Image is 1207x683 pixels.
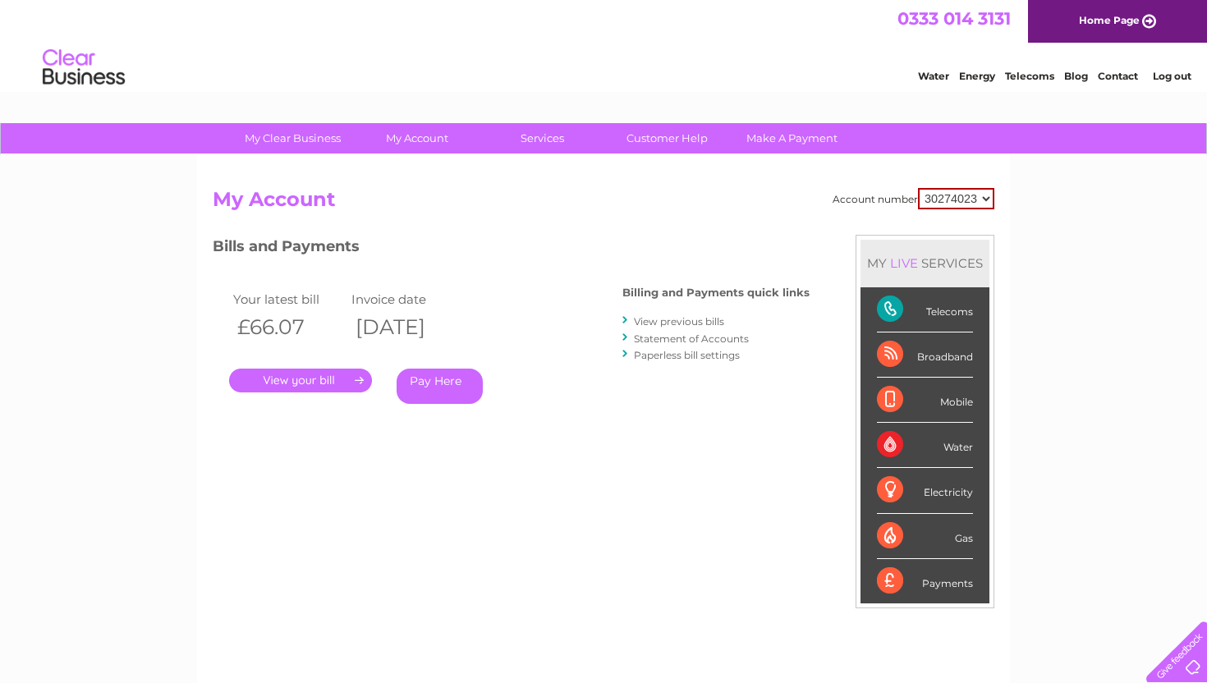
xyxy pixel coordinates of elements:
a: Water [918,70,949,82]
a: Pay Here [397,369,483,404]
div: MY SERVICES [861,240,989,286]
a: Energy [959,70,995,82]
a: View previous bills [634,315,724,328]
a: Customer Help [599,123,735,154]
th: [DATE] [347,310,466,344]
h2: My Account [213,188,994,219]
div: Clear Business is a trading name of Verastar Limited (registered in [GEOGRAPHIC_DATA] No. 3667643... [217,9,993,80]
a: Make A Payment [724,123,860,154]
a: 0333 014 3131 [897,8,1011,29]
td: Your latest bill [229,288,347,310]
h3: Bills and Payments [213,235,810,264]
div: LIVE [887,255,921,271]
a: Log out [1153,70,1191,82]
a: Telecoms [1005,70,1054,82]
div: Broadband [877,332,973,378]
div: Water [877,423,973,468]
div: Electricity [877,468,973,513]
a: My Clear Business [225,123,360,154]
div: Telecoms [877,287,973,332]
a: Services [475,123,610,154]
div: Account number [833,188,994,209]
a: Paperless bill settings [634,349,740,361]
a: My Account [350,123,485,154]
img: logo.png [42,43,126,93]
th: £66.07 [229,310,347,344]
div: Gas [877,514,973,559]
a: Statement of Accounts [634,332,749,345]
div: Mobile [877,378,973,423]
a: . [229,369,372,392]
h4: Billing and Payments quick links [622,286,810,299]
a: Blog [1064,70,1088,82]
div: Payments [877,559,973,603]
a: Contact [1098,70,1138,82]
td: Invoice date [347,288,466,310]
